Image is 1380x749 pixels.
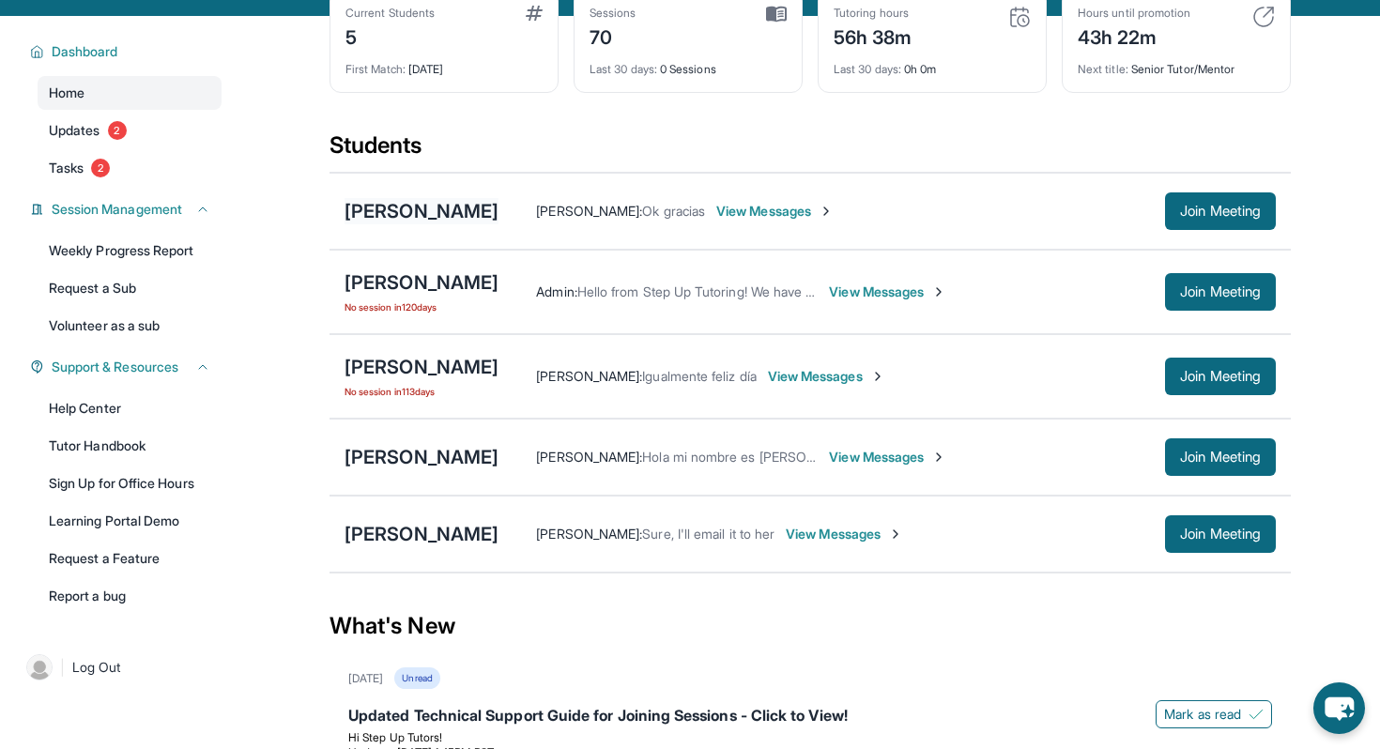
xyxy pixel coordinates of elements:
span: View Messages [716,202,834,221]
span: Hi Step Up Tutors! [348,730,442,744]
a: Request a Feature [38,542,222,575]
span: Join Meeting [1180,371,1261,382]
img: Mark as read [1249,707,1264,722]
img: Chevron-Right [888,527,903,542]
a: Tasks2 [38,151,222,185]
img: card [1008,6,1031,28]
div: [PERSON_NAME] [345,444,498,470]
span: 2 [91,159,110,177]
span: Home [49,84,84,102]
span: Join Meeting [1180,206,1261,217]
button: Join Meeting [1165,273,1276,311]
span: Support & Resources [52,358,178,376]
img: Chevron-Right [819,204,834,219]
span: [PERSON_NAME] : [536,526,642,542]
div: 70 [590,21,636,51]
span: Sure, I'll email it to her [642,526,774,542]
div: Current Students [345,6,435,21]
div: [DATE] [348,671,383,686]
span: Last 30 days : [834,62,901,76]
span: Admin : [536,283,576,299]
span: Updates [49,121,100,140]
img: card [766,6,787,23]
span: 2 [108,121,127,140]
div: 56h 38m [834,21,912,51]
span: Mark as read [1164,705,1241,724]
span: No session in 113 days [345,384,498,399]
span: Last 30 days : [590,62,657,76]
button: Join Meeting [1165,438,1276,476]
a: Volunteer as a sub [38,309,222,343]
button: Join Meeting [1165,515,1276,553]
div: [PERSON_NAME] [345,354,498,380]
img: user-img [26,654,53,680]
button: Session Management [44,200,210,219]
span: Join Meeting [1180,286,1261,298]
button: chat-button [1313,682,1365,734]
button: Dashboard [44,42,210,61]
div: Senior Tutor/Mentor [1078,51,1275,77]
button: Join Meeting [1165,358,1276,395]
span: Dashboard [52,42,118,61]
span: View Messages [829,283,946,301]
div: Hours until promotion [1078,6,1190,21]
img: Chevron-Right [931,450,946,465]
a: Tutor Handbook [38,429,222,463]
a: Request a Sub [38,271,222,305]
button: Join Meeting [1165,192,1276,230]
div: Unread [394,667,439,689]
a: |Log Out [19,647,222,688]
div: What's New [330,585,1291,667]
span: Log Out [72,658,121,677]
span: Session Management [52,200,182,219]
div: 0h 0m [834,51,1031,77]
button: Support & Resources [44,358,210,376]
span: Tasks [49,159,84,177]
div: Updated Technical Support Guide for Joining Sessions - Click to View! [348,704,1272,730]
div: Tutoring hours [834,6,912,21]
span: No session in 120 days [345,299,498,314]
div: [PERSON_NAME] [345,521,498,547]
div: [PERSON_NAME] [345,198,498,224]
div: [DATE] [345,51,543,77]
span: View Messages [829,448,946,466]
img: card [526,6,543,21]
a: Report a bug [38,579,222,613]
span: Join Meeting [1180,451,1261,463]
div: [PERSON_NAME] [345,269,498,296]
a: Updates2 [38,114,222,147]
img: Chevron-Right [870,369,885,384]
div: Students [330,130,1291,172]
a: Home [38,76,222,110]
span: Join Meeting [1180,528,1261,540]
img: card [1252,6,1275,28]
div: Sessions [590,6,636,21]
a: Sign Up for Office Hours [38,466,222,500]
span: View Messages [786,525,903,543]
div: 43h 22m [1078,21,1190,51]
span: | [60,656,65,679]
div: 0 Sessions [590,51,787,77]
span: Next title : [1078,62,1128,76]
span: [PERSON_NAME] : [536,203,642,219]
span: First Match : [345,62,406,76]
span: [PERSON_NAME] : [536,368,642,384]
span: [PERSON_NAME] : [536,449,642,465]
span: Igualmente feliz día [642,368,756,384]
a: Weekly Progress Report [38,234,222,267]
span: View Messages [768,367,885,386]
img: Chevron-Right [931,284,946,299]
a: Help Center [38,391,222,425]
span: Ok gracias [642,203,705,219]
button: Mark as read [1156,700,1272,728]
a: Learning Portal Demo [38,504,222,538]
div: 5 [345,21,435,51]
